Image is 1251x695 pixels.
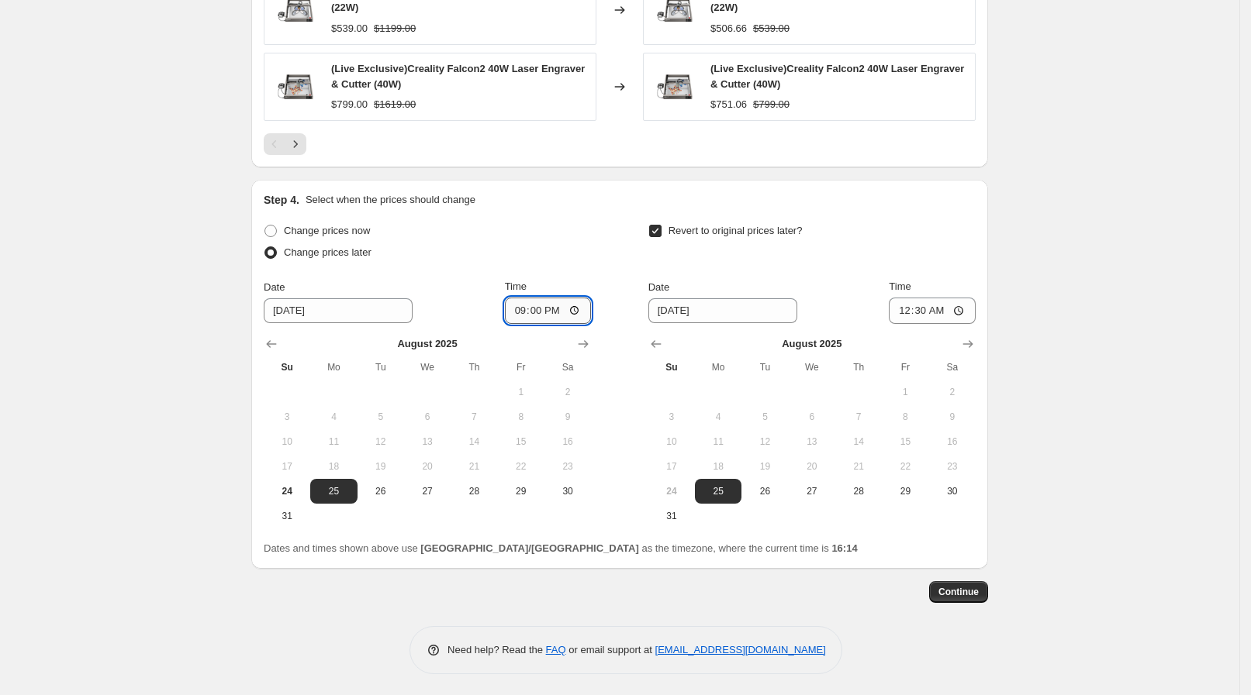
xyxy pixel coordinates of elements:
span: Su [270,361,304,373]
span: Sa [935,361,969,373]
button: Monday August 4 2025 [695,404,741,429]
span: 22 [504,460,538,473]
button: Monday August 25 2025 [695,479,741,504]
span: 15 [888,435,922,448]
span: 7 [457,411,491,423]
span: 26 [748,485,782,497]
span: or email support at [566,644,655,655]
span: 29 [888,485,922,497]
span: 15 [504,435,538,448]
button: Sunday August 31 2025 [264,504,310,528]
span: 30 [551,485,585,497]
span: Tu [748,361,782,373]
span: 18 [316,460,351,473]
span: Fr [504,361,538,373]
button: Monday August 11 2025 [310,429,357,454]
span: 5 [748,411,782,423]
button: Thursday August 21 2025 [451,454,497,479]
button: Monday August 4 2025 [310,404,357,429]
button: Sunday August 3 2025 [264,404,310,429]
button: Show previous month, July 2025 [645,333,667,355]
span: Continue [938,586,979,598]
span: 16 [935,435,969,448]
button: Sunday August 10 2025 [648,429,695,454]
button: Tuesday August 12 2025 [358,429,404,454]
th: Tuesday [741,355,788,380]
input: 12:00 [505,298,592,324]
button: Wednesday August 6 2025 [404,404,451,429]
button: Thursday August 14 2025 [451,429,497,454]
th: Monday [310,355,357,380]
span: Time [505,280,527,292]
div: $799.00 [331,97,368,112]
span: Change prices now [284,225,370,236]
button: Tuesday August 5 2025 [741,404,788,429]
button: Show next month, September 2025 [957,333,979,355]
button: Friday August 1 2025 [882,380,928,404]
span: Th [841,361,876,373]
span: 20 [410,460,444,473]
span: 2 [551,386,585,398]
button: Thursday August 7 2025 [835,404,882,429]
span: Revert to original prices later? [669,225,803,236]
button: Thursday August 28 2025 [835,479,882,504]
button: Tuesday August 26 2025 [741,479,788,504]
span: 11 [316,435,351,448]
span: Dates and times shown above use as the timezone, where the current time is [264,542,858,554]
span: 4 [701,411,735,423]
span: 21 [841,460,876,473]
span: 24 [655,485,689,497]
button: Wednesday August 6 2025 [789,404,835,429]
button: Sunday August 17 2025 [264,454,310,479]
button: Show previous month, July 2025 [261,333,282,355]
span: We [410,361,444,373]
button: Thursday August 28 2025 [451,479,497,504]
span: 12 [364,435,398,448]
span: 10 [655,435,689,448]
th: Tuesday [358,355,404,380]
span: 20 [795,460,829,473]
span: 19 [748,460,782,473]
button: Wednesday August 20 2025 [789,454,835,479]
button: Monday August 18 2025 [695,454,741,479]
th: Sunday [264,355,310,380]
th: Sunday [648,355,695,380]
span: 3 [270,411,304,423]
button: Friday August 22 2025 [882,454,928,479]
button: Monday August 11 2025 [695,429,741,454]
span: 23 [935,460,969,473]
button: Sunday August 3 2025 [648,404,695,429]
span: 25 [316,485,351,497]
input: 12:00 [889,298,976,324]
button: Wednesday August 13 2025 [404,429,451,454]
span: 31 [270,510,304,522]
span: 23 [551,460,585,473]
button: Monday August 25 2025 [310,479,357,504]
span: 4 [316,411,351,423]
span: 13 [795,435,829,448]
span: Time [889,280,911,292]
button: Wednesday August 27 2025 [404,479,451,504]
button: Friday August 15 2025 [882,429,928,454]
button: Continue [929,581,988,603]
span: 10 [270,435,304,448]
span: Date [648,281,669,293]
th: Saturday [929,355,976,380]
button: Saturday August 23 2025 [544,454,591,479]
b: 16:14 [831,542,857,554]
span: Mo [701,361,735,373]
button: Friday August 8 2025 [498,404,544,429]
span: 27 [795,485,829,497]
span: 1 [888,386,922,398]
a: FAQ [546,644,566,655]
button: Sunday August 10 2025 [264,429,310,454]
span: 30 [935,485,969,497]
span: 7 [841,411,876,423]
span: 16 [551,435,585,448]
button: Thursday August 7 2025 [451,404,497,429]
span: Date [264,281,285,293]
span: 9 [551,411,585,423]
button: Saturday August 16 2025 [544,429,591,454]
button: Saturday August 30 2025 [929,479,976,504]
th: Wednesday [789,355,835,380]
